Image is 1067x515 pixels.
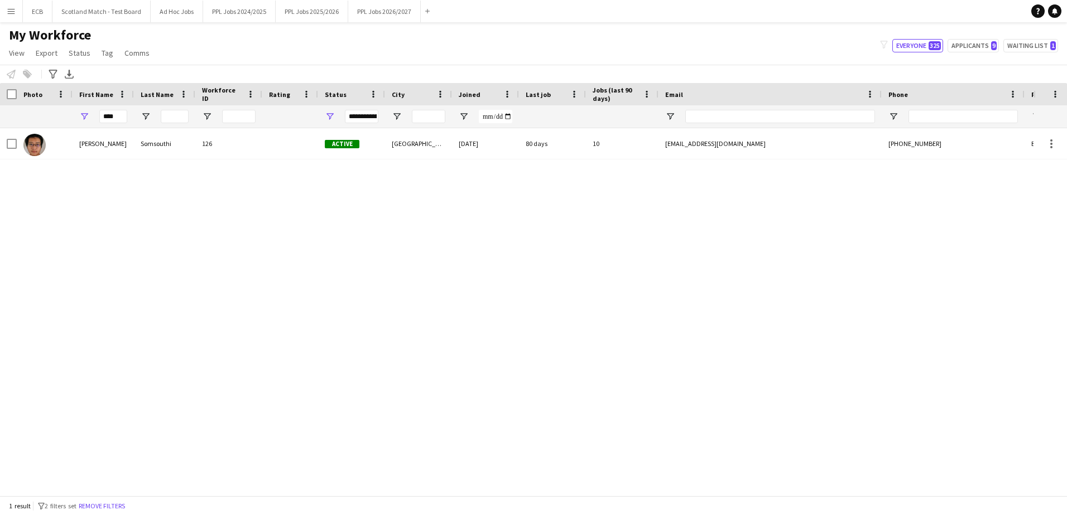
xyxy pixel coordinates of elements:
[4,46,29,60] a: View
[392,111,402,122] button: Open Filter Menu
[222,110,256,123] input: Workforce ID Filter Input
[325,90,347,99] span: Status
[141,111,151,122] button: Open Filter Menu
[385,128,452,159] div: [GEOGRAPHIC_DATA]
[392,90,405,99] span: City
[79,90,113,99] span: First Name
[99,110,127,123] input: First Name Filter Input
[1003,39,1058,52] button: Waiting list1
[151,1,203,22] button: Ad Hoc Jobs
[479,110,512,123] input: Joined Filter Input
[519,128,586,159] div: 80 days
[929,41,941,50] span: 325
[120,46,154,60] a: Comms
[124,48,150,58] span: Comms
[141,90,174,99] span: Last Name
[459,90,480,99] span: Joined
[76,500,127,512] button: Remove filters
[23,90,42,99] span: Photo
[593,86,638,103] span: Jobs (last 90 days)
[325,140,359,148] span: Active
[659,128,882,159] div: [EMAIL_ADDRESS][DOMAIN_NAME]
[45,502,76,510] span: 2 filters set
[202,86,242,103] span: Workforce ID
[1031,90,1054,99] span: Profile
[102,48,113,58] span: Tag
[23,134,46,156] img: Leon Somsouthi
[526,90,551,99] span: Last job
[64,46,95,60] a: Status
[685,110,875,123] input: Email Filter Input
[79,111,89,122] button: Open Filter Menu
[202,111,212,122] button: Open Filter Menu
[69,48,90,58] span: Status
[586,128,659,159] div: 10
[325,111,335,122] button: Open Filter Menu
[195,128,262,159] div: 126
[888,90,908,99] span: Phone
[348,1,421,22] button: PPL Jobs 2026/2027
[412,110,445,123] input: City Filter Input
[9,27,91,43] span: My Workforce
[23,1,52,22] button: ECB
[63,67,76,81] app-action-btn: Export XLSX
[269,90,290,99] span: Rating
[31,46,62,60] a: Export
[665,111,675,122] button: Open Filter Menu
[52,1,151,22] button: Scotland Match - Test Board
[73,128,134,159] div: [PERSON_NAME]
[452,128,519,159] div: [DATE]
[888,111,898,122] button: Open Filter Menu
[665,90,683,99] span: Email
[882,128,1025,159] div: [PHONE_NUMBER]
[36,48,57,58] span: Export
[134,128,195,159] div: Somsouthi
[1050,41,1056,50] span: 1
[948,39,999,52] button: Applicants9
[203,1,276,22] button: PPL Jobs 2024/2025
[991,41,997,50] span: 9
[892,39,943,52] button: Everyone325
[1031,111,1041,122] button: Open Filter Menu
[459,111,469,122] button: Open Filter Menu
[276,1,348,22] button: PPL Jobs 2025/2026
[9,48,25,58] span: View
[97,46,118,60] a: Tag
[46,67,60,81] app-action-btn: Advanced filters
[161,110,189,123] input: Last Name Filter Input
[909,110,1018,123] input: Phone Filter Input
